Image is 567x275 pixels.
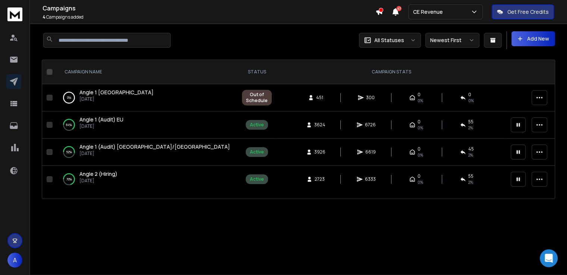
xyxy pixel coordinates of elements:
span: 6726 [365,122,376,128]
th: CAMPAIGN NAME [56,60,237,84]
button: Add New [511,31,555,46]
p: 0 % [67,94,71,101]
span: 300 [366,95,375,101]
p: Get Free Credits [507,8,549,16]
th: CAMPAIGN STATS [276,60,506,84]
p: [DATE] [79,96,154,102]
p: All Statuses [374,37,404,44]
div: Out of Schedule [246,92,268,104]
a: Angle 1 [GEOGRAPHIC_DATA] [79,89,154,96]
a: Angle 1 (Audit) [GEOGRAPHIC_DATA]/[GEOGRAPHIC_DATA] [79,143,230,151]
span: 0 [418,119,420,125]
span: Angle 1 (Audit) [GEOGRAPHIC_DATA]/[GEOGRAPHIC_DATA] [79,143,230,150]
span: 6333 [365,176,376,182]
p: CE Revenue [413,8,446,16]
span: 0% [418,125,423,131]
div: Active [250,176,264,182]
a: Angle 2 (Hiring) [79,170,117,178]
button: A [7,253,22,268]
span: 451 [316,95,324,101]
span: 2723 [315,176,325,182]
span: 6619 [365,149,376,155]
span: Angle 2 (Hiring) [79,170,117,177]
a: Angle 1 (Audit) EU [79,116,123,123]
p: [DATE] [79,178,117,184]
th: STATUS [237,60,276,84]
p: [DATE] [79,151,230,157]
p: Campaigns added [42,14,375,20]
span: 2 % [468,179,473,185]
p: 64 % [66,121,72,129]
span: 2 % [468,152,473,158]
span: 47 [396,6,401,11]
button: Get Free Credits [492,4,554,19]
span: 0 [468,92,471,98]
p: 52 % [66,148,72,156]
span: 55 [468,173,473,179]
span: 0% [418,179,423,185]
div: Open Intercom Messenger [540,249,558,267]
p: [DATE] [79,123,123,129]
span: 2 % [468,125,473,131]
span: 0% [418,152,423,158]
span: 55 [468,119,473,125]
td: 70%Angle 2 (Hiring)[DATE] [56,166,237,193]
button: Newest First [425,33,479,48]
td: 64%Angle 1 (Audit) EU[DATE] [56,111,237,139]
div: Active [250,122,264,128]
span: 0 [418,92,420,98]
span: 4 [42,14,45,20]
span: 0 [418,173,420,179]
span: 3624 [314,122,325,128]
td: 0%Angle 1 [GEOGRAPHIC_DATA][DATE] [56,84,237,111]
span: 0 % [468,98,474,104]
span: 0 [418,146,420,152]
span: 45 [468,146,474,152]
span: 0% [418,98,423,104]
td: 52%Angle 1 (Audit) [GEOGRAPHIC_DATA]/[GEOGRAPHIC_DATA][DATE] [56,139,237,166]
p: 70 % [66,176,72,183]
span: 3926 [314,149,325,155]
div: Active [250,149,264,155]
h1: Campaigns [42,4,375,13]
img: logo [7,7,22,21]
